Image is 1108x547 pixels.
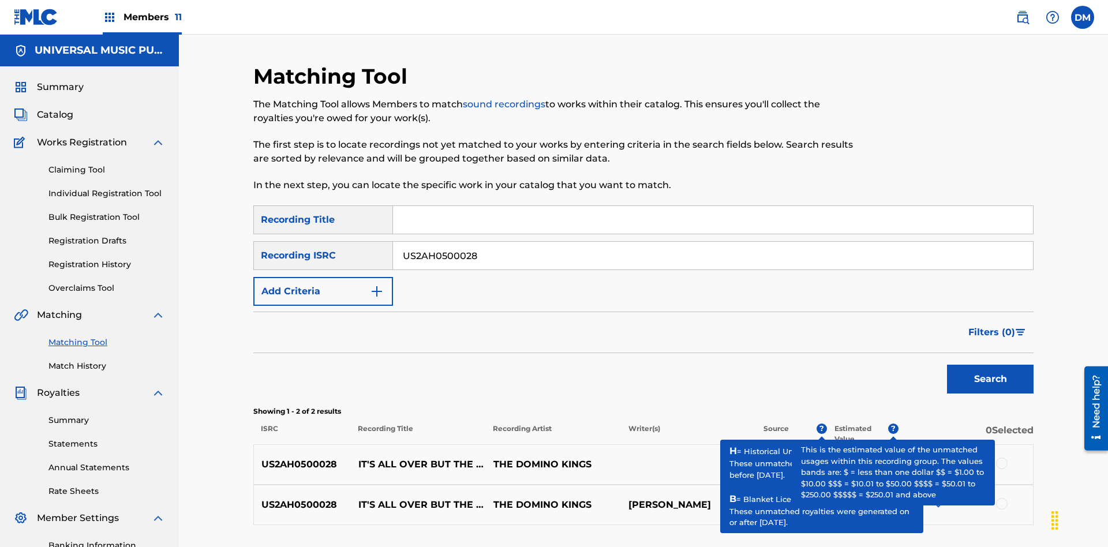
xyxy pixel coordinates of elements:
iframe: Resource Center [1076,362,1108,456]
p: US2AH0500028 [254,498,351,512]
h2: Matching Tool [253,63,413,89]
span: Members [123,10,182,24]
a: Summary [48,414,165,426]
p: IT'S ALL OVER BUT THE CRYING [351,498,486,512]
iframe: Chat Widget [1050,492,1108,547]
p: The first step is to locate recordings not yet matched to your works by entering criteria in the ... [253,138,854,166]
span: H [781,456,799,473]
p: 0 Selected [899,424,1034,444]
p: Recording Title [350,424,485,444]
span: Matching [37,308,82,322]
form: Search Form [253,205,1034,399]
p: [PERSON_NAME] [620,498,755,512]
p: Estimated Value [834,424,888,444]
span: 11 [175,12,182,23]
img: Matching [14,308,28,322]
img: Member Settings [14,511,28,525]
span: Royalties [37,386,80,400]
img: expand [151,386,165,400]
a: Public Search [1011,6,1034,29]
div: Help [1041,6,1064,29]
p: In the next step, you can locate the specific work in your catalog that you want to match. [253,178,854,192]
p: THE DOMINO KINGS [485,458,620,471]
span: B [763,496,780,514]
p: $$$$ [827,458,899,471]
img: expand [931,498,945,512]
span: Works Registration [37,136,127,149]
img: Accounts [14,44,28,58]
div: Drag [1046,503,1064,538]
img: expand [151,308,165,322]
p: Showing 1 - 2 of 2 results [253,406,1034,417]
a: Statements [48,438,165,450]
a: sound recordings [463,99,545,110]
img: help [1046,10,1060,24]
span: Member Settings [37,511,119,525]
p: $$ [827,498,899,512]
span: B [763,456,780,473]
a: Bulk Registration Tool [48,211,165,223]
a: Registration Drafts [48,235,165,247]
a: Matching Tool [48,336,165,349]
span: Filters ( 0 ) [968,325,1015,339]
a: Annual Statements [48,462,165,474]
img: expand [151,511,165,525]
p: US2AH0500028 [254,458,351,471]
p: Recording Artist [485,424,620,444]
button: Filters (0) [961,318,1034,347]
p: ISRC [253,424,350,444]
span: ? [888,424,899,434]
a: Individual Registration Tool [48,188,165,200]
img: expand [931,458,945,471]
p: The Matching Tool allows Members to match to works within their catalog. This ensures you'll coll... [253,98,854,125]
img: search [1016,10,1030,24]
img: expand [151,136,165,149]
a: Match History [48,360,165,372]
a: CatalogCatalog [14,108,73,122]
span: Catalog [37,108,73,122]
span: H [781,496,799,514]
img: filter [1016,329,1025,336]
span: ? [817,424,827,434]
a: Rate Sheets [48,485,165,497]
a: Registration History [48,258,165,271]
img: Works Registration [14,136,29,149]
img: 9d2ae6d4665cec9f34b9.svg [370,284,384,298]
button: Search [947,365,1034,394]
a: Overclaims Tool [48,282,165,294]
a: Claiming Tool [48,164,165,176]
img: Royalties [14,386,28,400]
div: User Menu [1071,6,1094,29]
span: Summary [37,80,84,94]
img: MLC Logo [14,9,58,25]
img: Top Rightsholders [103,10,117,24]
p: Source [763,424,789,444]
a: SummarySummary [14,80,84,94]
p: IT'S ALL OVER BUT THE CRYING [351,458,486,471]
img: Catalog [14,108,28,122]
h5: UNIVERSAL MUSIC PUB GROUP [35,44,165,57]
button: Add Criteria [253,277,393,306]
p: THE DOMINO KINGS [485,498,620,512]
img: Summary [14,80,28,94]
p: Writer(s) [620,424,755,444]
